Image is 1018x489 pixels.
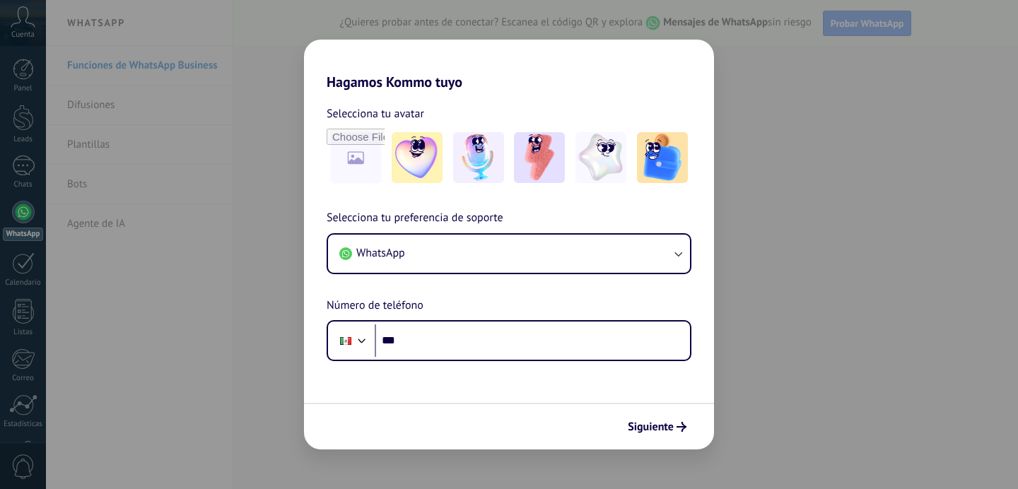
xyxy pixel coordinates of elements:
[628,422,674,432] span: Siguiente
[637,132,688,183] img: -5.jpeg
[453,132,504,183] img: -2.jpeg
[392,132,443,183] img: -1.jpeg
[327,105,424,123] span: Selecciona tu avatar
[328,235,690,273] button: WhatsApp
[327,209,503,228] span: Selecciona tu preferencia de soporte
[621,415,693,439] button: Siguiente
[327,297,423,315] span: Número de teléfono
[332,326,359,355] div: Mexico: + 52
[356,246,405,260] span: WhatsApp
[514,132,565,183] img: -3.jpeg
[575,132,626,183] img: -4.jpeg
[304,40,714,90] h2: Hagamos Kommo tuyo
